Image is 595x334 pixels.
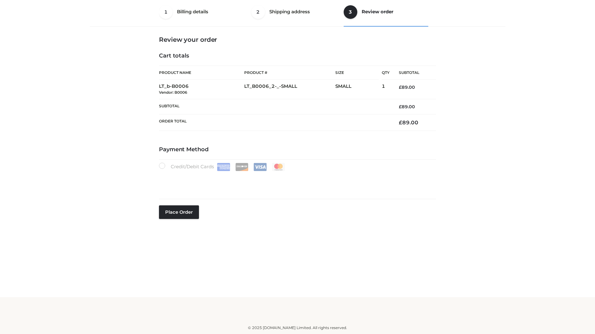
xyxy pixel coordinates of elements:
img: Amex [217,163,230,171]
th: Product Name [159,66,244,80]
td: 1 [382,80,390,99]
td: LT_B0006_2-_-SMALL [244,80,335,99]
img: Visa [253,163,267,171]
span: £ [399,119,402,126]
th: Order Total [159,114,390,131]
h3: Review your order [159,36,436,43]
th: Product # [244,66,335,80]
td: SMALL [335,80,382,99]
bdi: 89.00 [399,119,418,126]
h4: Payment Method [159,146,436,153]
td: LT_b-B0006 [159,80,244,99]
small: Vendor: B0006 [159,90,187,95]
div: © 2025 [DOMAIN_NAME] Limited. All rights reserved. [92,325,503,331]
iframe: Secure payment input frame [158,170,435,192]
th: Subtotal [159,99,390,114]
th: Qty [382,66,390,80]
button: Place order [159,205,199,219]
th: Size [335,66,379,80]
h4: Cart totals [159,53,436,59]
img: Discover [235,163,249,171]
span: £ [399,104,402,109]
bdi: 89.00 [399,104,415,109]
label: Credit/Debit Cards [159,163,286,171]
th: Subtotal [390,66,436,80]
bdi: 89.00 [399,84,415,90]
span: £ [399,84,402,90]
img: Mastercard [272,163,285,171]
